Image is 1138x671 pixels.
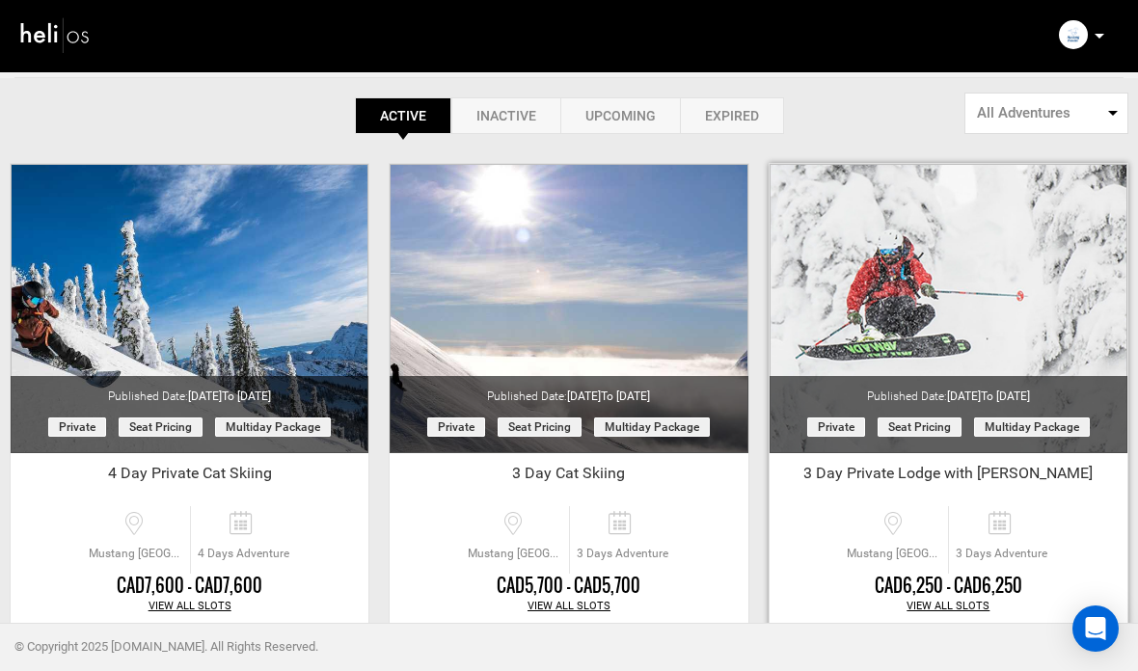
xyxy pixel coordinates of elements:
span: All Adventures [977,103,1103,123]
div: CAD6,250 - CAD6,250 [770,574,1127,599]
span: Mustang [GEOGRAPHIC_DATA], [GEOGRAPHIC_DATA], [GEOGRAPHIC_DATA], [GEOGRAPHIC_DATA], [GEOGRAPHIC_D... [463,546,569,562]
div: Published Date: [390,376,747,405]
div: 3 Day Cat Skiing [390,463,747,492]
span: to [DATE] [222,389,271,403]
div: View All Slots [11,599,368,614]
span: Private [807,417,865,437]
span: Mustang [GEOGRAPHIC_DATA], [GEOGRAPHIC_DATA], [GEOGRAPHIC_DATA], [GEOGRAPHIC_DATA], [GEOGRAPHIC_D... [84,546,190,562]
span: to [DATE] [601,389,650,403]
span: Private [427,417,485,437]
span: 3 Days Adventure [949,546,1054,562]
span: Seat Pricing [119,417,203,437]
span: Multiday package [215,417,331,437]
img: img_0ff4e6702feb5b161957f2ea789f15f4.png [1059,20,1088,49]
span: Seat Pricing [878,417,962,437]
span: [DATE] [947,389,1030,403]
div: View All Slots [390,599,747,614]
div: 4 Day Private Cat Skiing [11,463,368,492]
span: Private [48,417,106,437]
div: CAD7,600 - CAD7,600 [11,574,368,599]
span: Multiday package [594,417,710,437]
a: Inactive [451,97,560,134]
div: Published Date: [770,376,1127,405]
span: Mustang [GEOGRAPHIC_DATA], [GEOGRAPHIC_DATA], [GEOGRAPHIC_DATA], [GEOGRAPHIC_DATA], [GEOGRAPHIC_D... [842,546,948,562]
a: Expired [680,97,784,134]
span: to [DATE] [981,389,1030,403]
img: heli-logo [19,13,92,56]
span: [DATE] [567,389,650,403]
div: Published Date: [11,376,368,405]
button: All Adventures [964,93,1128,134]
span: Multiday package [974,417,1090,437]
div: 3 Day Private Lodge with [PERSON_NAME] [770,463,1127,492]
a: Upcoming [560,97,680,134]
div: CAD5,700 - CAD5,700 [390,574,747,599]
span: 3 Days Adventure [570,546,675,562]
a: Active [355,97,451,134]
span: [DATE] [188,389,271,403]
div: View All Slots [770,599,1127,614]
span: Seat Pricing [498,417,582,437]
div: Open Intercom Messenger [1072,605,1119,652]
span: 4 Days Adventure [191,546,296,562]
